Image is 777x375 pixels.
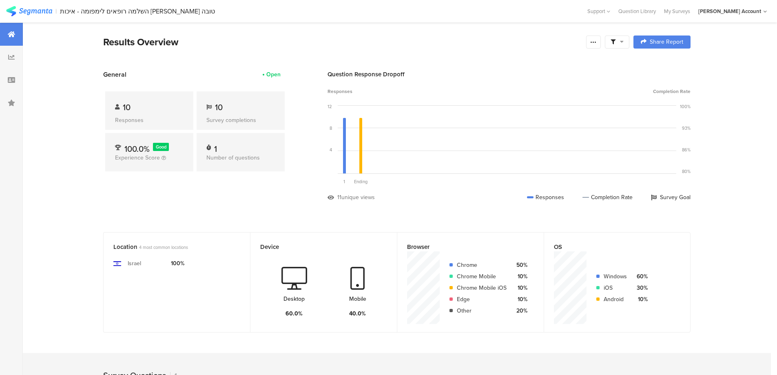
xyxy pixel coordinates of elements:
div: [PERSON_NAME] Account [698,7,761,15]
div: Mobile [349,295,366,303]
div: | [55,7,57,16]
div: Chrome Mobile [457,272,507,281]
div: Browser [407,242,520,251]
div: השלמה רופאים לימפומה - איכות [PERSON_NAME] טובה [60,7,215,15]
div: iOS [604,284,627,292]
div: Survey completions [206,116,275,124]
a: My Surveys [660,7,694,15]
div: Question Response Dropoff [328,70,691,79]
span: Responses [328,88,352,95]
span: Share Report [650,39,683,45]
div: Responses [115,116,184,124]
div: Chrome [457,261,507,269]
div: 60.0% [286,309,303,318]
div: 20% [513,306,527,315]
span: Completion Rate [653,88,691,95]
span: General [103,70,126,79]
div: Edge [457,295,507,304]
div: 8 [330,125,332,131]
div: Survey Goal [651,193,691,202]
span: 4 most common locations [139,244,188,251]
img: segmanta logo [6,6,52,16]
span: Experience Score [115,153,160,162]
div: 100% [680,103,691,110]
div: 10% [513,295,527,304]
div: OS [554,242,667,251]
div: Israel [128,259,141,268]
span: 10 [215,101,223,113]
div: Open [266,70,281,79]
div: 30% [633,284,648,292]
div: 60% [633,272,648,281]
div: Completion Rate [582,193,633,202]
div: Desktop [283,295,305,303]
div: Android [604,295,627,304]
span: 1 [343,178,345,185]
div: Responses [527,193,564,202]
a: Question Library [614,7,660,15]
div: 12 [328,103,332,110]
div: 1 [214,143,217,151]
span: Number of questions [206,153,260,162]
div: 100% [171,259,184,268]
div: Device [260,242,374,251]
div: Chrome Mobile iOS [457,284,507,292]
div: 10% [513,272,527,281]
div: 40.0% [349,309,366,318]
div: 80% [682,168,691,175]
div: Location [113,242,227,251]
span: 10 [123,101,131,113]
span: 100.0% [124,143,150,155]
div: Windows [604,272,627,281]
span: Good [156,144,166,150]
div: 11 [337,193,341,202]
div: Support [587,5,610,18]
div: Other [457,306,507,315]
div: Ending [352,178,369,185]
div: Results Overview [103,35,582,49]
div: 10% [633,295,648,304]
div: 50% [513,261,527,269]
div: 10% [513,284,527,292]
div: 86% [682,146,691,153]
div: unique views [341,193,375,202]
div: 93% [682,125,691,131]
div: 4 [330,146,332,153]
